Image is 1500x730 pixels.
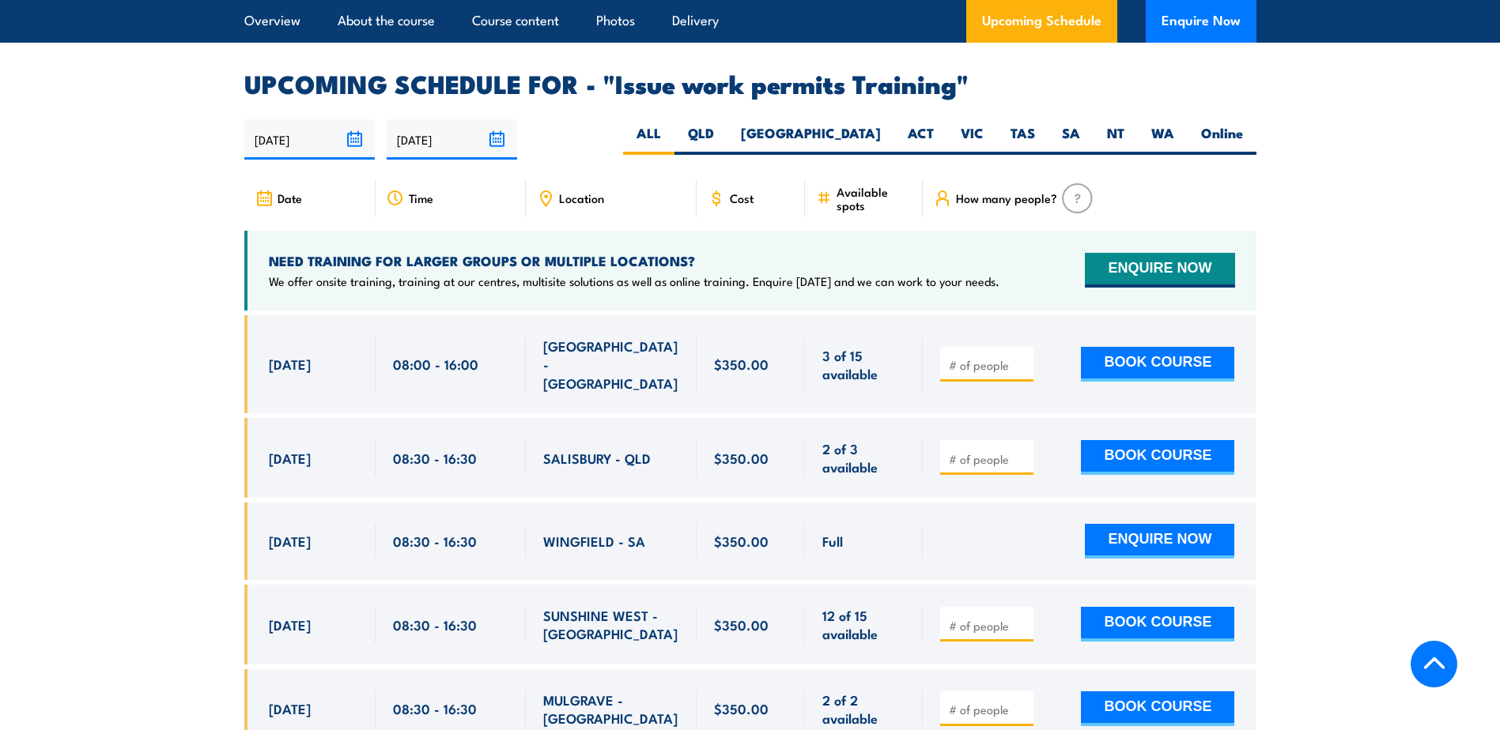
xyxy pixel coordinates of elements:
[393,449,477,467] span: 08:30 - 16:30
[1085,524,1234,559] button: ENQUIRE NOW
[1138,124,1188,155] label: WA
[559,191,604,205] span: Location
[387,119,517,160] input: To date
[822,439,905,476] span: 2 of 3 available
[1081,347,1234,382] button: BOOK COURSE
[543,606,679,643] span: SUNSHINE WEST - [GEOGRAPHIC_DATA]
[714,615,769,634] span: $350.00
[822,690,905,728] span: 2 of 2 available
[1081,691,1234,726] button: BOOK COURSE
[947,124,997,155] label: VIC
[393,615,477,634] span: 08:30 - 16:30
[543,690,679,728] span: MULGRAVE - [GEOGRAPHIC_DATA]
[278,191,302,205] span: Date
[543,337,679,392] span: [GEOGRAPHIC_DATA] - [GEOGRAPHIC_DATA]
[244,72,1256,94] h2: UPCOMING SCHEDULE FOR - "Issue work permits Training"
[997,124,1048,155] label: TAS
[1048,124,1094,155] label: SA
[822,346,905,383] span: 3 of 15 available
[1081,607,1234,642] button: BOOK COURSE
[727,124,894,155] label: [GEOGRAPHIC_DATA]
[269,252,999,269] h4: NEED TRAINING FOR LARGER GROUPS OR MULTIPLE LOCATIONS?
[714,355,769,373] span: $350.00
[393,699,477,717] span: 08:30 - 16:30
[393,532,477,550] span: 08:30 - 16:30
[714,699,769,717] span: $350.00
[623,124,674,155] label: ALL
[244,119,375,160] input: From date
[1094,124,1138,155] label: NT
[949,451,1028,467] input: # of people
[269,355,311,373] span: [DATE]
[956,191,1057,205] span: How many people?
[269,449,311,467] span: [DATE]
[837,185,912,212] span: Available spots
[1085,253,1234,288] button: ENQUIRE NOW
[674,124,727,155] label: QLD
[730,191,754,205] span: Cost
[949,357,1028,373] input: # of people
[269,615,311,634] span: [DATE]
[269,532,311,550] span: [DATE]
[1188,124,1256,155] label: Online
[822,606,905,643] span: 12 of 15 available
[949,702,1028,717] input: # of people
[949,618,1028,634] input: # of people
[409,191,433,205] span: Time
[543,532,645,550] span: WINGFIELD - SA
[822,532,843,550] span: Full
[1081,440,1234,475] button: BOOK COURSE
[543,449,651,467] span: SALISBURY - QLD
[269,699,311,717] span: [DATE]
[714,532,769,550] span: $350.00
[269,273,999,289] p: We offer onsite training, training at our centres, multisite solutions as well as online training...
[894,124,947,155] label: ACT
[714,449,769,467] span: $350.00
[393,355,478,373] span: 08:00 - 16:00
